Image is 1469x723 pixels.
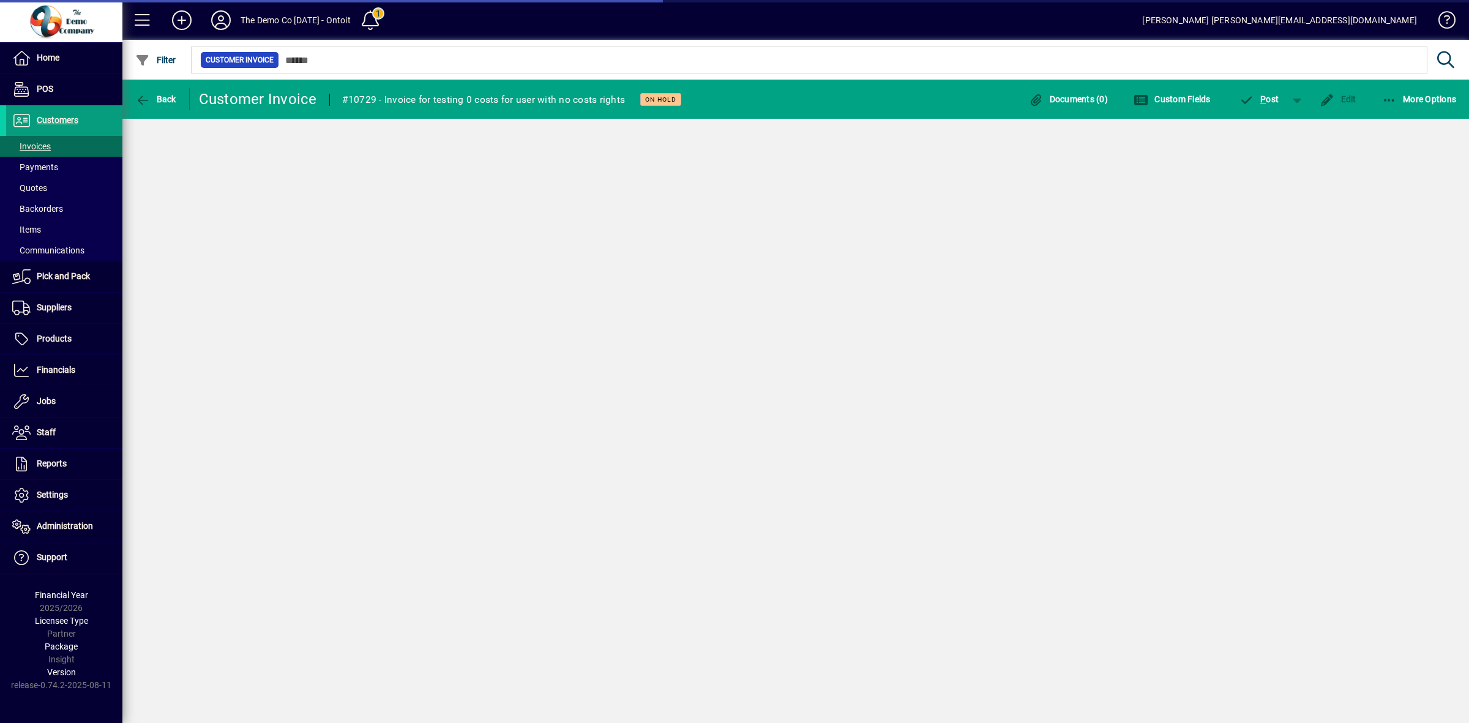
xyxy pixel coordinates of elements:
[1134,94,1211,104] span: Custom Fields
[6,386,122,417] a: Jobs
[1429,2,1454,42] a: Knowledge Base
[12,141,51,151] span: Invoices
[1317,88,1359,110] button: Edit
[37,552,67,562] span: Support
[199,89,317,109] div: Customer Invoice
[1025,88,1111,110] button: Documents (0)
[6,293,122,323] a: Suppliers
[12,204,63,214] span: Backorders
[37,302,72,312] span: Suppliers
[6,480,122,511] a: Settings
[1382,94,1457,104] span: More Options
[342,90,626,110] div: #10729 - Invoice for testing 0 costs for user with no costs rights
[1131,88,1214,110] button: Custom Fields
[201,9,241,31] button: Profile
[132,88,179,110] button: Back
[45,642,78,651] span: Package
[6,219,122,240] a: Items
[6,449,122,479] a: Reports
[12,162,58,172] span: Payments
[47,667,76,677] span: Version
[6,157,122,178] a: Payments
[1239,94,1279,104] span: ost
[6,355,122,386] a: Financials
[6,261,122,292] a: Pick and Pack
[35,590,88,600] span: Financial Year
[6,324,122,354] a: Products
[37,84,53,94] span: POS
[135,55,176,65] span: Filter
[6,178,122,198] a: Quotes
[12,183,47,193] span: Quotes
[37,396,56,406] span: Jobs
[37,459,67,468] span: Reports
[37,53,59,62] span: Home
[1320,94,1356,104] span: Edit
[1028,94,1108,104] span: Documents (0)
[12,245,84,255] span: Communications
[645,96,676,103] span: On hold
[6,136,122,157] a: Invoices
[6,198,122,219] a: Backorders
[37,334,72,343] span: Products
[122,88,190,110] app-page-header-button: Back
[35,616,88,626] span: Licensee Type
[6,418,122,448] a: Staff
[162,9,201,31] button: Add
[1379,88,1460,110] button: More Options
[6,542,122,573] a: Support
[6,74,122,105] a: POS
[206,54,274,66] span: Customer Invoice
[241,10,351,30] div: The Demo Co [DATE] - Ontoit
[1260,94,1266,104] span: P
[37,365,75,375] span: Financials
[12,225,41,234] span: Items
[37,115,78,125] span: Customers
[37,427,56,437] span: Staff
[1142,10,1417,30] div: [PERSON_NAME] [PERSON_NAME][EMAIL_ADDRESS][DOMAIN_NAME]
[37,490,68,500] span: Settings
[132,49,179,71] button: Filter
[135,94,176,104] span: Back
[37,521,93,531] span: Administration
[6,511,122,542] a: Administration
[37,271,90,281] span: Pick and Pack
[1233,88,1285,110] button: Post
[6,43,122,73] a: Home
[6,240,122,261] a: Communications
